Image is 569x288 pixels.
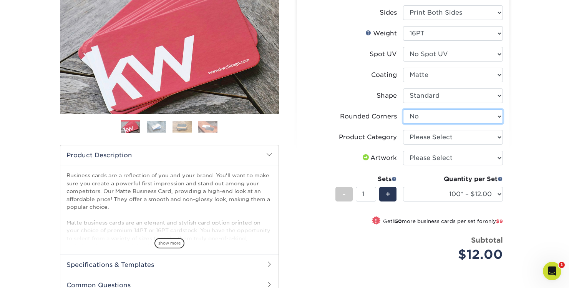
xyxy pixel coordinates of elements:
[559,262,565,268] span: 1
[377,91,397,100] div: Shape
[342,188,346,200] span: -
[335,175,397,184] div: Sets
[66,171,272,281] p: Business cards are a reflection of you and your brand. You'll want to make sure you create a powe...
[60,145,279,165] h2: Product Description
[409,245,503,264] div: $12.00
[485,218,503,224] span: only
[370,50,397,59] div: Spot UV
[496,218,503,224] span: $9
[198,121,217,133] img: Business Cards 04
[147,121,166,133] img: Business Cards 02
[393,218,402,224] strong: 150
[339,133,397,142] div: Product Category
[375,217,377,225] span: !
[60,255,279,275] h2: Specifications & Templates
[365,29,397,38] div: Weight
[380,8,397,17] div: Sides
[471,236,503,244] strong: Subtotal
[543,262,561,280] iframe: Intercom live chat
[121,118,140,137] img: Business Cards 01
[361,153,397,163] div: Artwork
[154,238,184,248] span: show more
[403,175,503,184] div: Quantity per Set
[385,188,390,200] span: +
[371,70,397,80] div: Coating
[383,218,503,226] small: Get more business cards per set for
[340,112,397,121] div: Rounded Corners
[173,121,192,133] img: Business Cards 03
